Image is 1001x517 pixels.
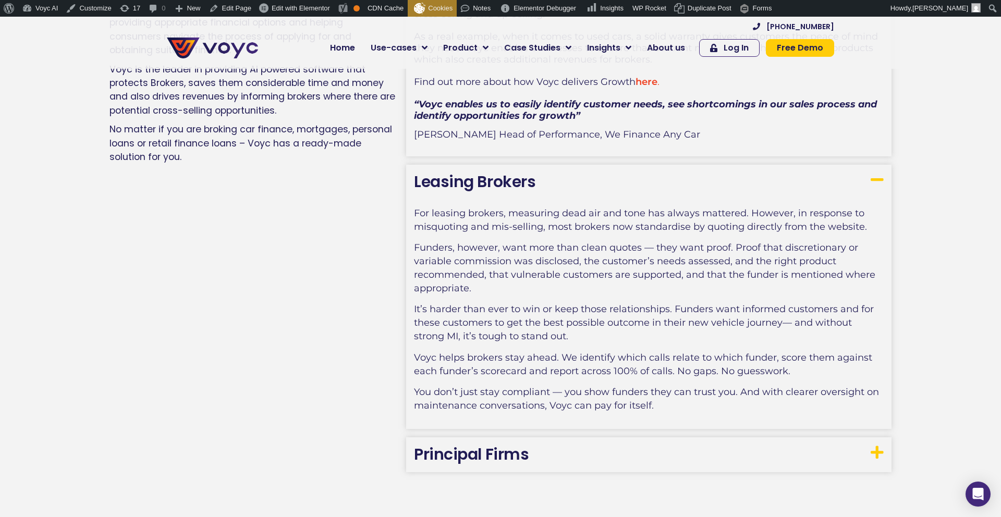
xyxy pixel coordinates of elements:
a: Case Studies [496,38,579,58]
span: Funders, however, want more than clean quotes — they want proof. Proof that discretionary or vari... [414,242,878,294]
strong: “Voyc enables us to easily identify customer needs, see shortcomings in our sales process and ide... [414,99,877,121]
span: Product [443,42,478,54]
span: Case Studies [504,42,560,54]
div: OK [353,5,360,11]
span: No matter if you are broking car finance, mortgages, personal loans or retail finance loans – Voy... [109,123,392,163]
span: You don’t just stay compliant — you show funders they can trust you. And with clearer oversight o... [414,386,882,411]
span: Home [330,42,355,54]
span: Edit with Elementor [272,4,330,12]
span: [PERSON_NAME] [912,4,968,12]
a: [PHONE_NUMBER] [753,23,834,30]
a: Product [435,38,496,58]
a: Leasing Brokers [414,170,535,193]
a: Use-cases [363,38,435,58]
h3: Leasing Brokers [406,165,892,199]
div: Open Intercom Messenger [966,482,991,507]
span: Find out more about [414,76,660,88]
span: Free Demo [777,44,823,52]
span: It’s harder than ever to win or keep those relationships. Funders want informed customers and for... [414,303,876,342]
span: Use-cases [371,42,417,54]
span: Log In [724,44,749,52]
a: Home [322,38,363,58]
h3: Principal Firms [406,437,892,472]
a: Free Demo [766,39,834,57]
span: Voyc helps brokers stay ahead. We identify which calls relate to which funder, score them against... [414,352,875,377]
a: here [636,76,657,88]
p: [PERSON_NAME] Head of Performance, We Finance Any Car [414,129,884,141]
span: Insights [587,42,620,54]
a: About us [639,38,693,58]
span: Insights [600,4,624,12]
a: Insights [579,38,639,58]
span: Voyc is the leader in providing AI powered software that protects Brokers, saves them considerabl... [109,63,395,117]
span: For leasing brokers, measuring dead air and tone has always mattered. However, in response to mis... [414,207,867,232]
span: how Voyc delivers Growth [514,76,636,88]
span: About us [647,42,685,54]
span: [PHONE_NUMBER] [766,23,834,30]
span: . [514,76,660,88]
a: Principal Firms [414,443,529,465]
div: Leasing Brokers [406,199,892,429]
img: voyc-full-logo [167,38,258,58]
a: Log In [699,39,760,57]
